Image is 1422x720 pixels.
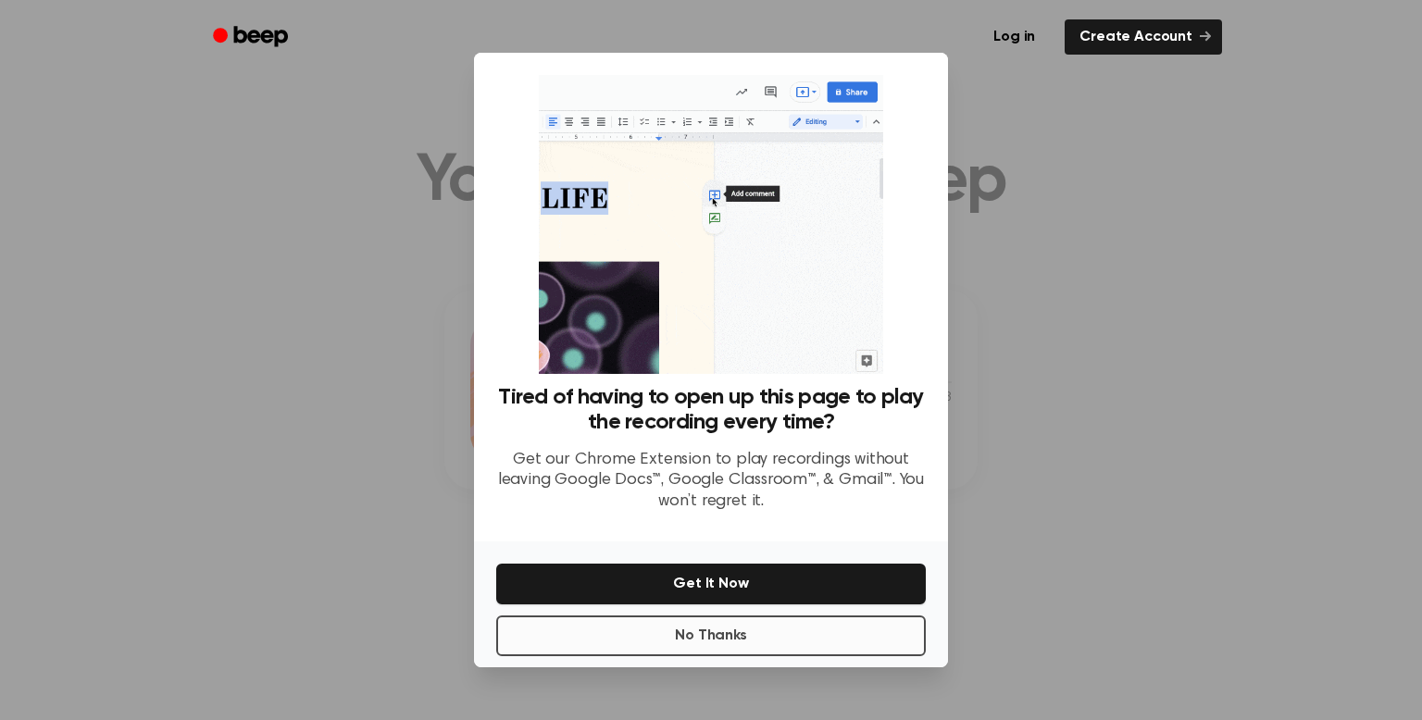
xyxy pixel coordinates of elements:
img: Beep extension in action [539,75,882,374]
h3: Tired of having to open up this page to play the recording every time? [496,385,926,435]
p: Get our Chrome Extension to play recordings without leaving Google Docs™, Google Classroom™, & Gm... [496,450,926,513]
a: Log in [975,16,1054,58]
button: Get It Now [496,564,926,604]
a: Beep [200,19,305,56]
a: Create Account [1065,19,1222,55]
button: No Thanks [496,615,926,656]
